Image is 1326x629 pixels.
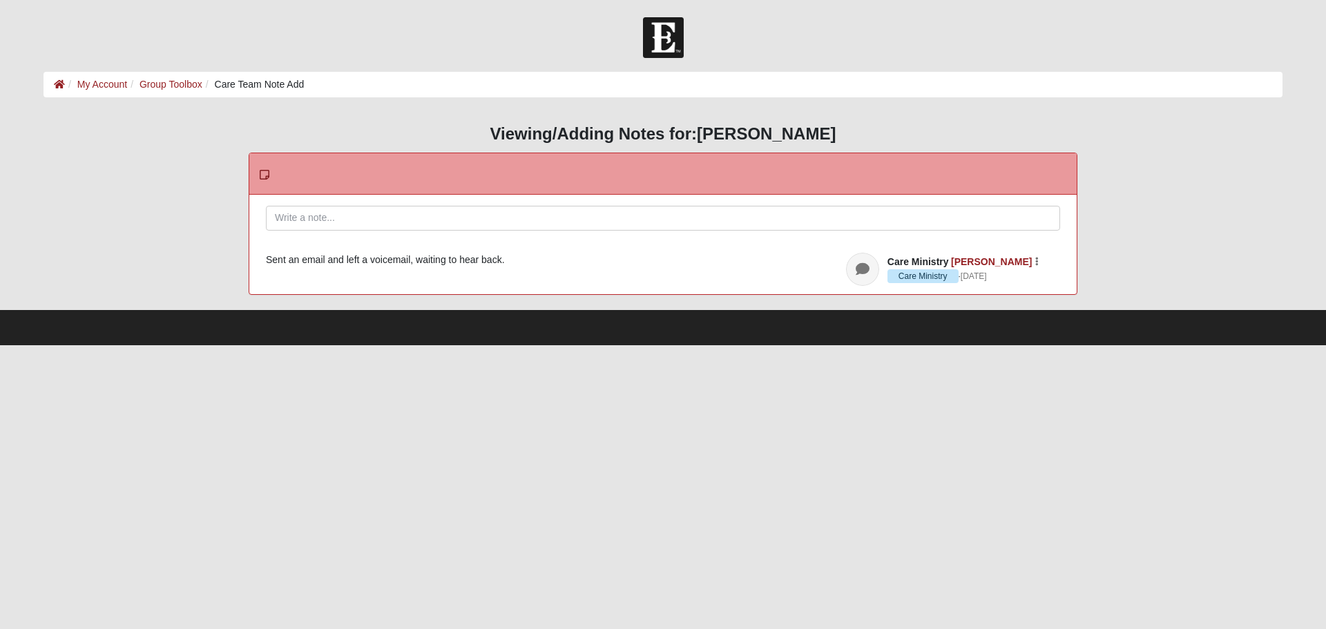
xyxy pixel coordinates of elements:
[887,269,959,283] span: Care Ministry
[951,256,1032,267] a: [PERSON_NAME]
[202,77,305,92] li: Care Team Note Add
[961,271,987,281] time: August 30, 2025, 6:53 PM
[643,17,684,58] img: Church of Eleven22 Logo
[44,124,1282,144] h3: Viewing/Adding Notes for:
[697,124,836,143] strong: [PERSON_NAME]
[77,79,127,90] a: My Account
[887,269,961,283] span: ·
[266,253,1060,267] div: Sent an email and left a voicemail, waiting to hear back.
[887,256,949,267] span: Care Ministry
[961,270,987,282] a: [DATE]
[140,79,202,90] a: Group Toolbox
